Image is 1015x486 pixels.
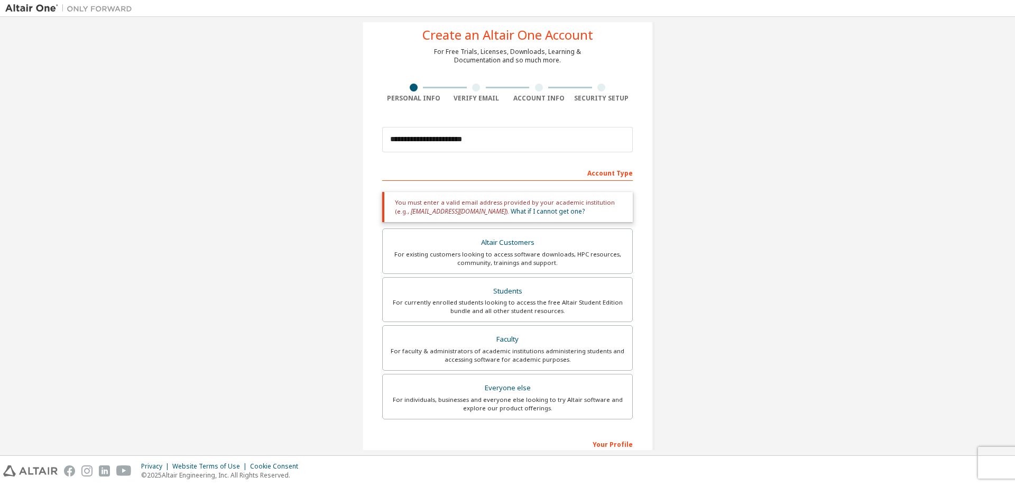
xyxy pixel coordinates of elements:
[141,471,304,480] p: © 2025 Altair Engineering, Inc. All Rights Reserved.
[382,164,633,181] div: Account Type
[389,235,626,250] div: Altair Customers
[382,435,633,452] div: Your Profile
[389,250,626,267] div: For existing customers looking to access software downloads, HPC resources, community, trainings ...
[99,465,110,476] img: linkedin.svg
[141,462,172,471] div: Privacy
[5,3,137,14] img: Altair One
[389,396,626,412] div: For individuals, businesses and everyone else looking to try Altair software and explore our prod...
[445,94,508,103] div: Verify Email
[389,381,626,396] div: Everyone else
[434,48,581,65] div: For Free Trials, Licenses, Downloads, Learning & Documentation and so much more.
[64,465,75,476] img: facebook.svg
[382,94,445,103] div: Personal Info
[422,29,593,41] div: Create an Altair One Account
[389,298,626,315] div: For currently enrolled students looking to access the free Altair Student Edition bundle and all ...
[508,94,570,103] div: Account Info
[511,207,585,216] a: What if I cannot get one?
[389,332,626,347] div: Faculty
[3,465,58,476] img: altair_logo.svg
[116,465,132,476] img: youtube.svg
[250,462,304,471] div: Cookie Consent
[389,284,626,299] div: Students
[389,347,626,364] div: For faculty & administrators of academic institutions administering students and accessing softwa...
[382,192,633,222] div: You must enter a valid email address provided by your academic institution (e.g., ).
[172,462,250,471] div: Website Terms of Use
[570,94,633,103] div: Security Setup
[81,465,93,476] img: instagram.svg
[411,207,506,216] span: [EMAIL_ADDRESS][DOMAIN_NAME]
